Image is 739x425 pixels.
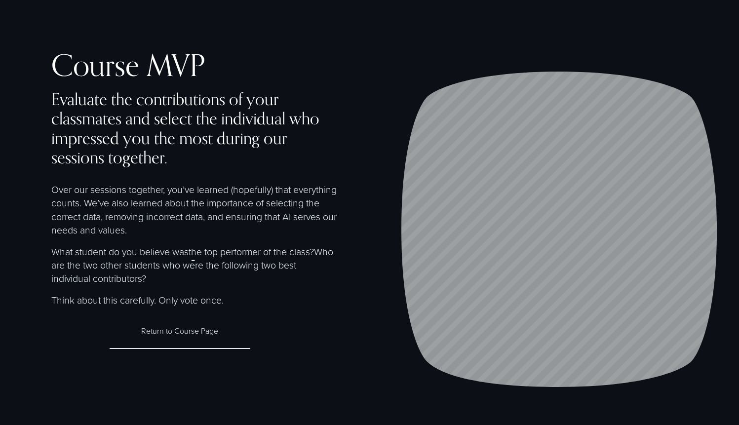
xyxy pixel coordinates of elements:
span: the top performer of the class? [189,245,314,258]
a: Return to Course Page [110,313,250,349]
p: Over our sessions together, you’ve learned (hopefully) that everything counts. We’ve also learned... [51,183,338,237]
div: MVP [147,49,205,81]
p: Think about this carefully. Only vote once. [51,293,338,307]
div: Course [51,49,139,81]
h4: Evaluate the contributions of your classmates and select the individual who impressed you the mos... [51,89,338,167]
p: What student do you believe was Who are the two other students who were the following two best in... [51,245,338,285]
